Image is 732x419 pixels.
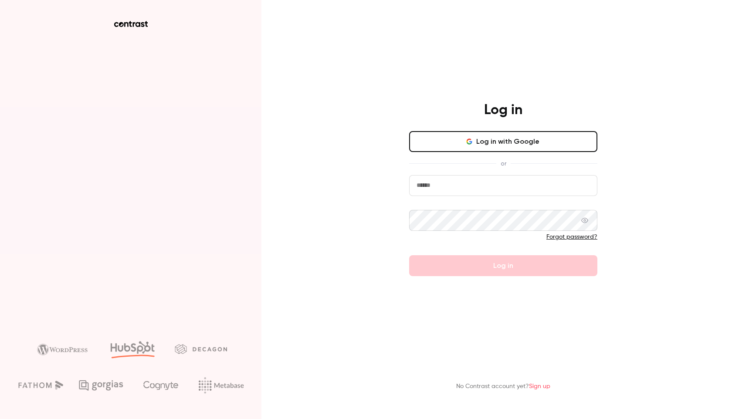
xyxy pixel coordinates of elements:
img: decagon [175,344,227,354]
span: or [496,159,511,168]
button: Log in with Google [409,131,597,152]
a: Forgot password? [546,234,597,240]
h4: Log in [484,101,522,119]
a: Sign up [529,383,550,389]
p: No Contrast account yet? [456,382,550,391]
